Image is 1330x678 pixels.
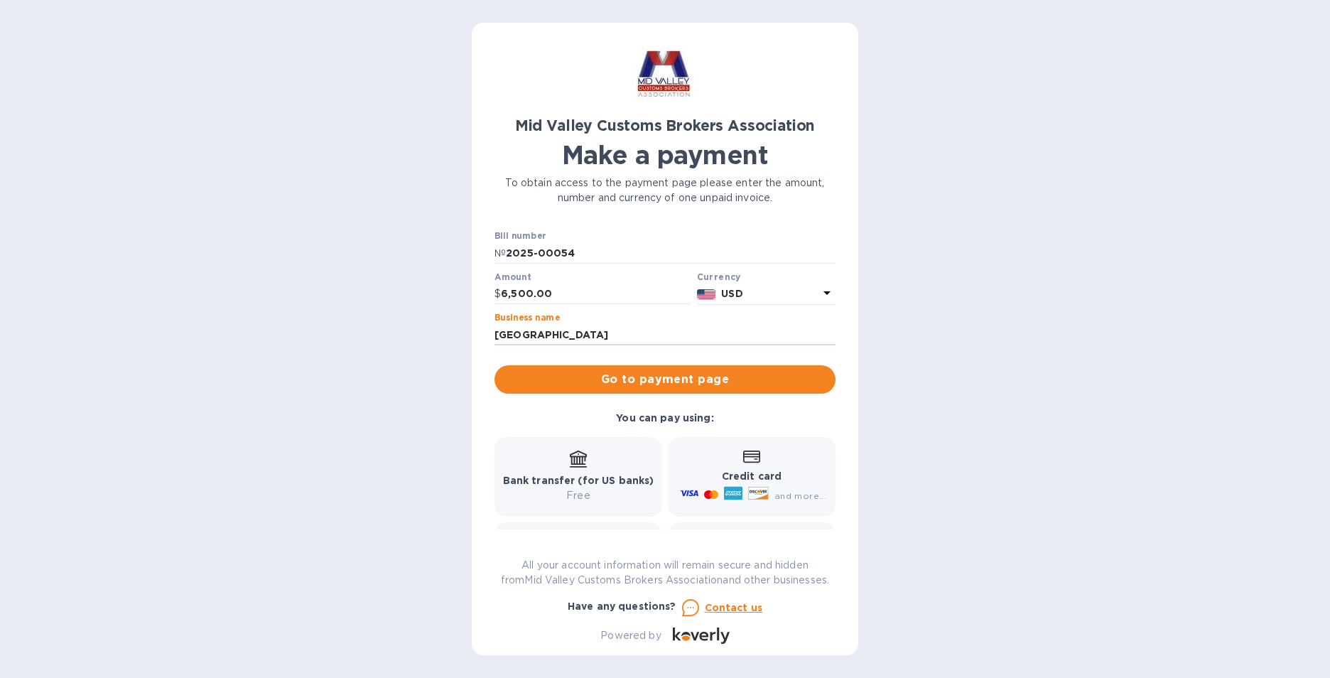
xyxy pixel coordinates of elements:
u: Contact us [705,602,763,613]
input: Enter bill number [506,242,836,264]
img: USD [697,289,716,299]
b: Have any questions? [568,601,676,612]
b: USD [721,288,742,299]
p: Powered by [600,628,661,643]
b: Currency [697,271,741,282]
b: Credit card [722,470,782,482]
label: Amount [494,273,531,281]
b: You can pay using: [616,412,713,424]
p: № [494,246,506,261]
p: $ [494,286,501,301]
input: Enter business name [494,324,836,345]
button: Go to payment page [494,365,836,394]
b: Mid Valley Customs Brokers Association [515,117,815,134]
p: To obtain access to the payment page please enter the amount, number and currency of one unpaid i... [494,176,836,205]
label: Business name [494,314,560,323]
input: 0.00 [501,284,691,305]
p: Free [503,488,654,503]
b: Bank transfer (for US banks) [503,475,654,486]
span: Go to payment page [506,371,824,388]
p: All your account information will remain secure and hidden from Mid Valley Customs Brokers Associ... [494,558,836,588]
span: and more... [774,490,826,501]
h1: Make a payment [494,140,836,170]
label: Bill number [494,232,546,241]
